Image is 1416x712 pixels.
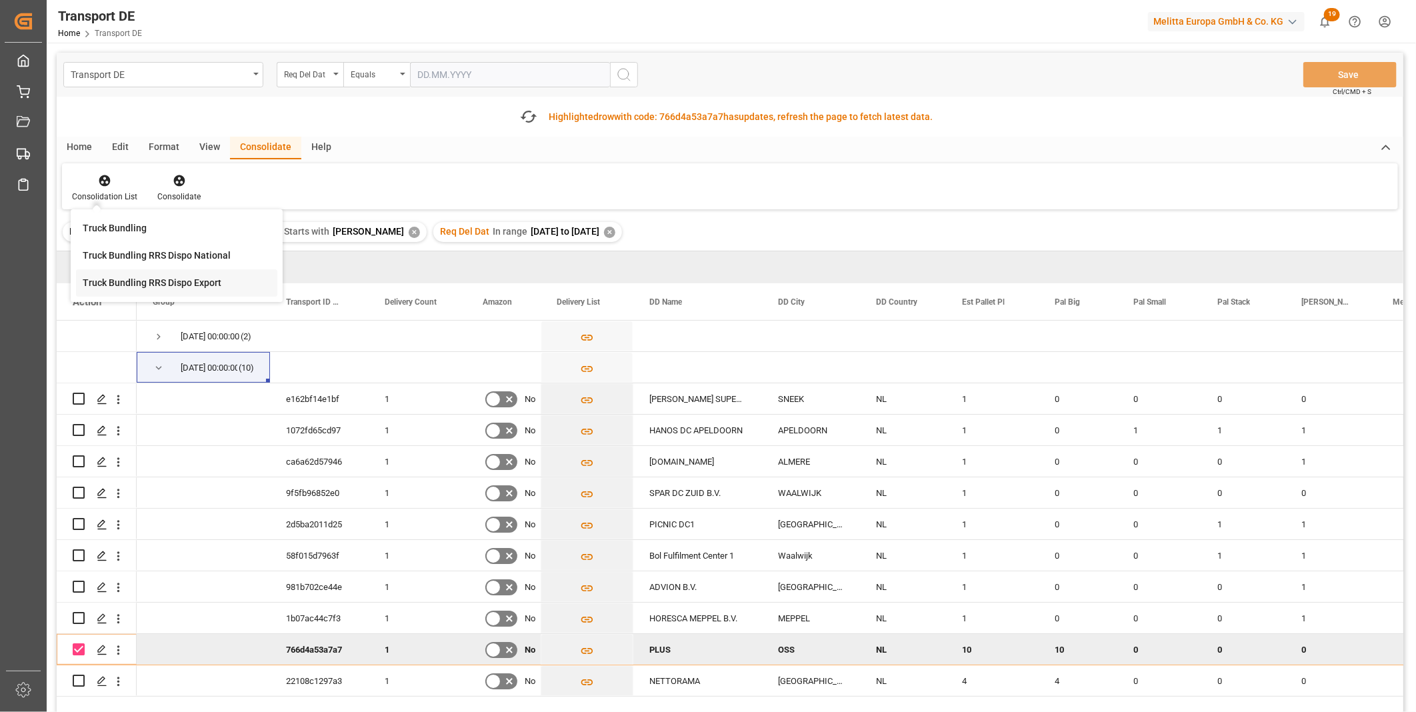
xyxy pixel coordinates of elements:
div: 1 [369,509,467,539]
div: Press SPACE to deselect this row. [57,634,137,665]
div: SNEEK [762,383,860,414]
div: Press SPACE to select this row. [57,321,137,352]
span: No [525,572,535,603]
div: 4 [946,665,1039,696]
div: 0 [1117,383,1201,414]
div: Equals [351,65,396,81]
div: 1 [1117,415,1201,445]
span: No [525,666,535,697]
span: 19 [1324,8,1340,21]
div: NETTORAMA [633,665,762,696]
div: 0 [1201,383,1285,414]
div: 0 [1039,540,1117,571]
div: 1 [1285,603,1377,633]
div: 0 [1117,509,1201,539]
div: NL [860,383,946,414]
div: Press SPACE to select this row. [57,477,137,509]
div: Highlighted with code: updates, refresh the page to fetch latest data. [549,110,933,124]
div: Format [139,137,189,159]
div: 0 [1039,509,1117,539]
span: 766d4a53a7a7 [659,111,723,122]
div: 981b702ce44e [270,571,369,602]
div: Consolidate [230,137,301,159]
div: NL [860,446,946,477]
span: Pal Big [1055,297,1080,307]
div: 0 [1285,383,1377,414]
span: Filter : [69,226,97,237]
button: Help Center [1340,7,1370,37]
span: In range [493,226,527,237]
div: 0 [1039,571,1117,602]
span: Delivery List [557,297,600,307]
div: 0 [1201,477,1285,508]
div: 1 [1285,540,1377,571]
div: HORESCA MEPPEL B.V. [633,603,762,633]
button: open menu [63,62,263,87]
div: [GEOGRAPHIC_DATA] [762,509,860,539]
span: [DATE] to [DATE] [531,226,599,237]
div: 0 [1117,446,1201,477]
span: Pal Small [1133,297,1166,307]
div: NL [860,634,946,665]
button: open menu [343,62,410,87]
div: [GEOGRAPHIC_DATA] [762,571,860,602]
div: Press SPACE to select this row. [57,571,137,603]
div: HANOS DC APELDOORN [633,415,762,445]
div: Press SPACE to select this row. [57,352,137,383]
div: APELDOORN [762,415,860,445]
div: Home [57,137,102,159]
div: PLUS [633,634,762,665]
div: 0 [1039,446,1117,477]
div: 0 [1039,415,1117,445]
div: e162bf14e1bf [270,383,369,414]
span: DD City [778,297,805,307]
div: Help [301,137,341,159]
div: Press SPACE to select this row. [57,540,137,571]
div: ALMERE [762,446,860,477]
div: 1 [369,415,467,445]
span: [PERSON_NAME] [333,226,404,237]
div: 1 [946,603,1039,633]
button: show 19 new notifications [1310,7,1340,37]
div: Press SPACE to select this row. [57,665,137,697]
div: Press SPACE to select this row. [57,415,137,446]
div: ca6a62d57946 [270,446,369,477]
div: Truck Bundling RRS Dispo Export [83,276,221,290]
div: ✕ [604,227,615,238]
div: SPAR DC ZUID B.V. [633,477,762,508]
div: 1 [946,383,1039,414]
div: Consolidate [157,191,201,203]
div: 1 [946,477,1039,508]
div: Waalwijk [762,540,860,571]
div: NL [860,509,946,539]
span: DD Name [649,297,682,307]
div: 0 [1039,603,1117,633]
div: 1 [369,665,467,696]
div: 0 [1201,603,1285,633]
div: 1 [1201,509,1285,539]
div: 0 [1117,634,1201,665]
button: search button [610,62,638,87]
div: 10 [1039,634,1117,665]
div: [GEOGRAPHIC_DATA] [762,665,860,696]
span: row [599,111,614,122]
div: 0 [1285,665,1377,696]
span: Est Pallet Pl [962,297,1005,307]
div: NL [860,603,946,633]
div: 1 [1201,415,1285,445]
span: Delivery Count [385,297,437,307]
div: 1 [369,540,467,571]
button: open menu [277,62,343,87]
div: NL [860,540,946,571]
div: 0 [1117,665,1201,696]
span: [PERSON_NAME] [1301,297,1349,307]
div: 0 [1117,603,1201,633]
div: Edit [102,137,139,159]
div: Req Del Dat [284,65,329,81]
span: Transport ID Logward [286,297,341,307]
div: 1072fd65cd97 [270,415,369,445]
div: [DATE] 00:00:00 [181,353,237,383]
div: 0 [1117,540,1201,571]
div: 1 [369,634,467,665]
div: 1 [1285,571,1377,602]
